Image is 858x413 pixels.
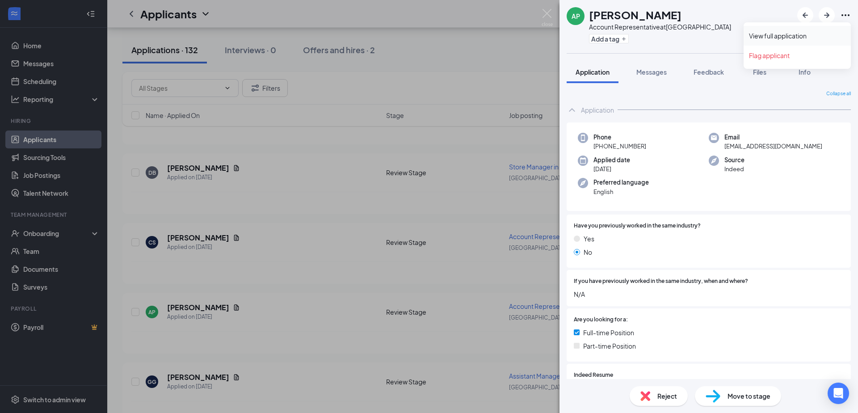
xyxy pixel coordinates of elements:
[593,187,649,196] span: English
[589,34,629,43] button: PlusAdd a tag
[657,391,677,401] span: Reject
[584,247,592,257] span: No
[574,277,748,286] span: If you have previously worked in the same industry, when and where?
[826,90,851,97] span: Collapse all
[799,68,811,76] span: Info
[583,341,636,351] span: Part-time Position
[593,178,649,187] span: Preferred language
[574,371,613,379] span: Indeed Resume
[593,142,646,151] span: [PHONE_NUMBER]
[821,10,832,21] svg: ArrowRight
[694,68,724,76] span: Feedback
[576,68,610,76] span: Application
[572,12,580,21] div: AP
[621,36,627,42] svg: Plus
[819,7,835,23] button: ArrowRight
[800,10,811,21] svg: ArrowLeftNew
[593,156,630,164] span: Applied date
[840,10,851,21] svg: Ellipses
[724,133,822,142] span: Email
[589,7,681,22] h1: [PERSON_NAME]
[749,31,845,40] a: View full application
[724,142,822,151] span: [EMAIL_ADDRESS][DOMAIN_NAME]
[797,7,813,23] button: ArrowLeftNew
[574,316,628,324] span: Are you looking for a:
[724,156,744,164] span: Source
[581,105,614,114] div: Application
[828,383,849,404] div: Open Intercom Messenger
[574,222,701,230] span: Have you previously worked in the same industry?
[753,68,766,76] span: Files
[574,289,844,299] span: N/A
[583,328,634,337] span: Full-time Position
[636,68,667,76] span: Messages
[584,234,594,244] span: Yes
[593,164,630,173] span: [DATE]
[589,22,731,31] div: Account Representative at [GEOGRAPHIC_DATA]
[724,164,744,173] span: Indeed
[593,133,646,142] span: Phone
[567,105,577,115] svg: ChevronUp
[728,391,770,401] span: Move to stage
